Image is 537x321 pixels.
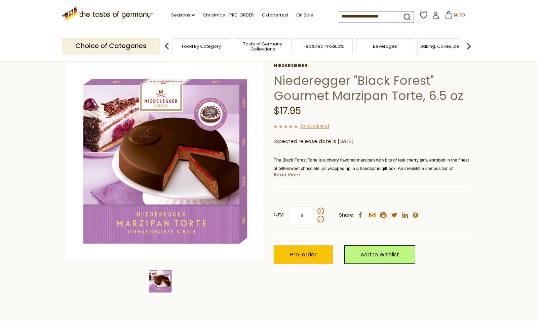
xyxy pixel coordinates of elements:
img: Niederegger Black Forest Gourmet Marzipan Cake [147,268,174,295]
a: Seasons [171,11,195,19]
span: $17.95 [274,104,301,117]
img: previous arrow [160,39,174,53]
input: Qty: [289,206,316,225]
a: Christmas - PRE-ORDER [203,11,254,19]
span: $0.00 [454,12,465,18]
a: 0 Reviews [302,123,328,130]
span: ( ) [300,123,330,130]
a: Food By Category [182,44,221,49]
h1: Niederegger "Black Forest" Gourmet Marzipan Torte, 6.5 oz [274,73,470,103]
a: Beverages [373,44,397,49]
p: Expected release date is [DATE] [274,137,470,146]
a: Niederegger [274,63,470,68]
img: Niederegger Black Forest Gourmet Marzipan Cake [67,63,264,260]
a: Add to Wishlist [344,245,415,264]
span: Pre-order [290,251,317,258]
span: Share: [339,211,354,219]
img: next arrow [462,39,475,53]
a: Featured Products [304,44,344,49]
button: $0.00 [441,11,469,21]
button: Pre-order [274,245,333,264]
strong: Qty: [274,210,284,219]
p: Choice of Categories [62,38,160,54]
a: On Sale [296,11,313,19]
a: Oktoberfest [262,11,288,19]
a: Baking, Cakes, Desserts [420,44,472,49]
a: Read More [274,171,300,178]
a: Taste of Germany Collections [236,41,290,51]
span: The Black Forest Torte is a cherry flavored marzipan with bits of real cherry jam, enrobed in the... [274,157,469,179]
